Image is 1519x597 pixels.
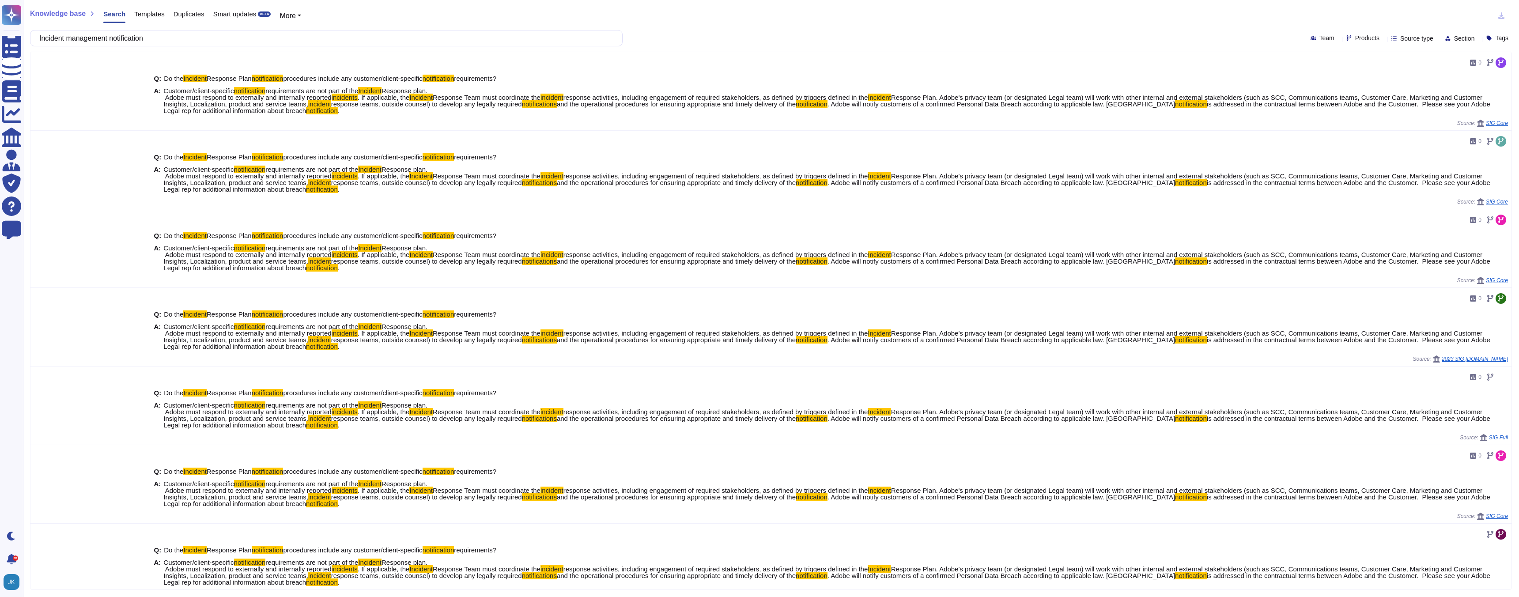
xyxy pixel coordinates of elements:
span: and the operational procedures for ensuring appropriate and timely delivery of the [557,257,796,265]
span: response teams, outside counsel) to develop any legally required [331,179,522,186]
mark: incident [540,408,563,416]
mark: Incident [358,87,382,94]
span: . Adobe will notify customers of a confirmed Personal Data Breach according to applicable law. [G... [828,179,1175,186]
span: is addressed in the contractual terms between Adobe and the Customer. Please see your Adobe Legal... [163,415,1490,429]
mark: Incident [409,565,433,573]
mark: Incident [358,244,382,252]
mark: incident [308,493,331,501]
mark: notification [234,401,266,409]
span: Products [1355,35,1379,41]
span: and the operational procedures for ensuring appropriate and timely delivery of the [557,179,796,186]
span: response activities, including engagement of required stakeholders, as defined by triggers define... [563,408,868,416]
span: response activities, including engagement of required stakeholders, as defined by triggers define... [563,251,868,258]
span: response teams, outside counsel) to develop any legally required [331,493,522,501]
span: . [338,185,340,193]
button: user [2,572,26,592]
span: Do the [164,232,183,239]
mark: notification [1175,572,1207,579]
b: A: [154,480,161,507]
mark: incident [540,251,563,258]
span: . [338,107,340,114]
span: response teams, outside counsel) to develop any legally required [331,100,522,108]
mark: incident [540,487,563,494]
mark: notification [306,421,338,429]
b: A: [154,559,161,586]
span: Response Team must coordinate the [433,329,540,337]
span: Response plan. Adobe must respond to externally and internally reported [163,166,427,180]
span: Do the [164,75,183,82]
span: Do the [164,153,183,161]
span: Customer/client-specific [163,480,234,487]
span: 0 [1478,296,1481,301]
span: Response Plan. Adobe's privacy team (or designated Legal team) will work with other internal and ... [163,172,1482,186]
span: Customer/client-specific [163,323,234,330]
button: More [280,11,301,21]
span: SIG Core [1486,121,1508,126]
span: Response Team must coordinate the [433,251,540,258]
mark: notifications [522,415,557,422]
mark: Incident [358,166,382,173]
mark: notification [234,559,266,566]
mark: notification [306,578,338,586]
span: . If applicable, the [358,565,410,573]
span: requirements are not part of the [265,401,358,409]
mark: Incident [868,408,891,416]
span: . If applicable, the [358,487,410,494]
mark: notification [1175,257,1207,265]
span: Templates [134,11,164,17]
span: is addressed in the contractual terms between Adobe and the Customer. Please see your Adobe Legal... [163,336,1490,350]
span: requirements? [454,310,496,318]
span: Customer/client-specific [163,559,234,566]
span: response activities, including engagement of required stakeholders, as defined by triggers define... [563,565,868,573]
span: . Adobe will notify customers of a confirmed Personal Data Breach according to applicable law. [G... [828,572,1175,579]
mark: notification [1175,493,1207,501]
img: user [4,574,19,590]
b: A: [154,87,161,114]
b: Q: [154,311,162,317]
b: Q: [154,154,162,160]
mark: notification [796,572,828,579]
span: Response Plan. Adobe's privacy team (or designated Legal team) will work with other internal and ... [163,251,1482,265]
span: Do the [164,310,183,318]
span: Response Plan [207,310,252,318]
mark: Incident [409,172,433,180]
mark: notifications [522,493,557,501]
mark: notification [423,468,454,475]
span: Source type [1400,35,1433,42]
b: Q: [154,468,162,475]
span: Source: [1413,355,1508,363]
mark: incidents [332,94,358,101]
span: response teams, outside counsel) to develop any legally required [331,415,522,422]
span: Duplicates [174,11,204,17]
mark: incident [308,572,331,579]
b: Q: [154,75,162,82]
mark: incident [308,336,331,344]
span: requirements? [454,546,496,554]
span: Response plan. Adobe must respond to externally and internally reported [163,244,427,258]
mark: notification [306,185,338,193]
mark: notification [796,179,828,186]
span: Response Team must coordinate the [433,487,540,494]
mark: Incident [358,559,382,566]
span: . If applicable, the [358,329,410,337]
span: . [338,421,340,429]
mark: notification [234,87,266,94]
span: Source: [1457,120,1508,127]
mark: incidents [332,172,358,180]
mark: notification [423,546,454,554]
mark: notification [252,232,283,239]
span: Tags [1495,35,1508,41]
span: requirements? [454,468,496,475]
b: Q: [154,547,162,553]
span: response activities, including engagement of required stakeholders, as defined by triggers define... [563,487,868,494]
mark: notifications [522,100,557,108]
mark: incidents [332,565,358,573]
span: is addressed in the contractual terms between Adobe and the Customer. Please see your Adobe Legal... [163,257,1490,272]
span: procedures include any customer/client-specific [283,468,422,475]
mark: incidents [332,329,358,337]
span: Response Plan. Adobe's privacy team (or designated Legal team) will work with other internal and ... [163,487,1482,501]
span: SIG Core [1486,199,1508,204]
span: Customer/client-specific [163,244,234,252]
span: Response Plan. Adobe's privacy team (or designated Legal team) will work with other internal and ... [163,565,1482,579]
mark: Incident [183,389,207,397]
